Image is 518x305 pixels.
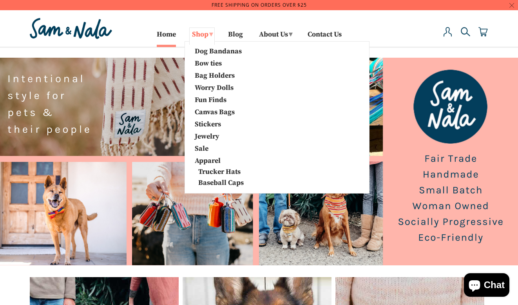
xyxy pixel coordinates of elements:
[189,119,271,129] a: Stickers
[209,30,213,39] span: ▾
[189,178,271,187] a: Baseball Caps
[228,32,243,45] a: Blog
[189,106,271,117] a: Canvas Bags
[478,27,488,37] img: cart-icon
[462,273,512,299] inbox-online-store-chat: Shopify online store chat
[461,27,470,45] a: Search
[308,32,342,45] a: Contact Us
[189,94,271,104] a: Fun Finds
[189,131,271,141] a: Jewelry
[289,30,292,39] span: ▾
[443,27,453,37] img: user-icon
[189,167,271,176] a: Trucker Hats
[461,27,470,37] img: search-icon
[189,70,271,80] a: Bag Holders
[256,27,294,45] a: About Us▾
[189,46,271,56] a: Dog Bandanas
[28,16,114,41] img: Sam & Nala
[189,155,271,165] a: Apparel
[212,2,307,8] a: Free Shipping on orders over $25
[189,58,271,68] a: Bow ties
[189,27,215,45] a: Shop▾
[443,27,453,45] a: My Account
[189,143,271,153] a: Sale
[189,82,271,92] a: Worry Dolls
[157,32,176,45] a: Home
